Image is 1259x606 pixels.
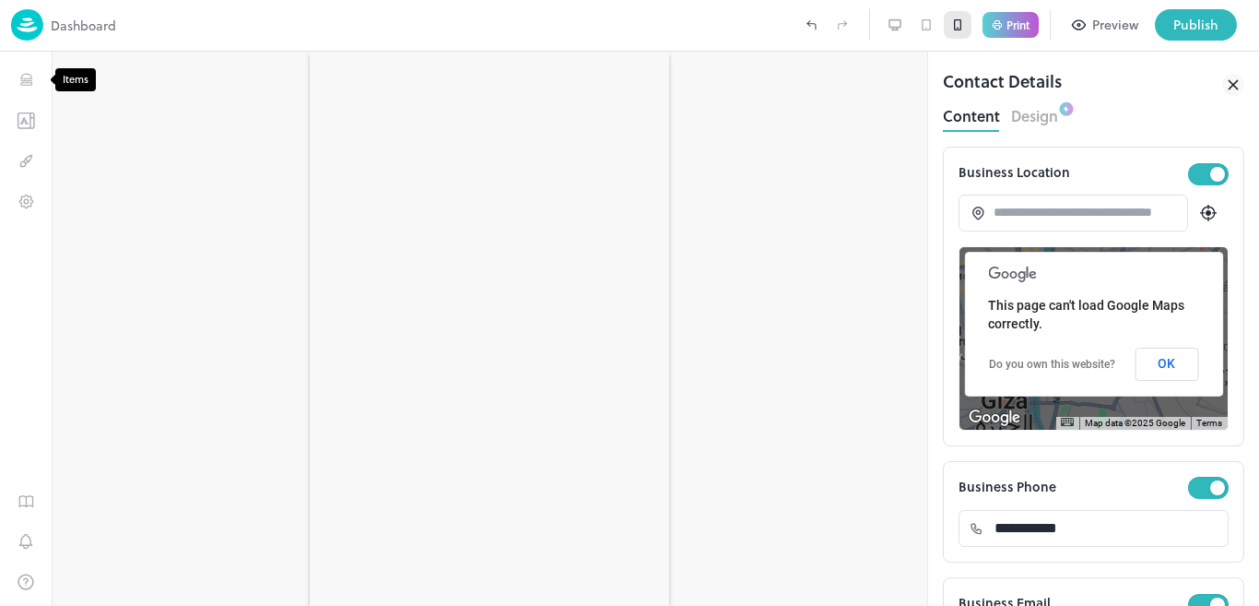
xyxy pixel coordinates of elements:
[55,68,96,91] div: Items
[1062,9,1149,41] button: Preview
[988,298,1184,331] span: This page can't load Google Maps correctly.
[51,16,116,35] p: Dashboard
[1155,9,1237,41] button: Publish
[943,68,1062,101] div: Contact Details
[1135,348,1198,381] button: OK
[795,9,827,41] label: Undo (Ctrl + Z)
[1196,418,1222,428] a: Terms (opens in new tab)
[1085,418,1185,428] span: Map data ©2025 Google
[11,9,43,41] img: logo-86c26b7e.jpg
[1061,418,1074,426] button: Keyboard shortcuts
[989,358,1115,371] a: Do you own this website?
[1011,101,1058,126] button: Design
[1006,19,1030,30] p: Print
[1092,15,1138,35] div: Preview
[959,162,1188,182] p: Business Location
[827,9,858,41] label: Redo (Ctrl + Y)
[943,101,1000,126] button: Content
[964,406,1025,430] a: Open this area in Google Maps (opens a new window)
[1173,15,1218,35] div: Publish
[964,406,1025,430] img: Google
[959,477,1188,496] p: Business Phone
